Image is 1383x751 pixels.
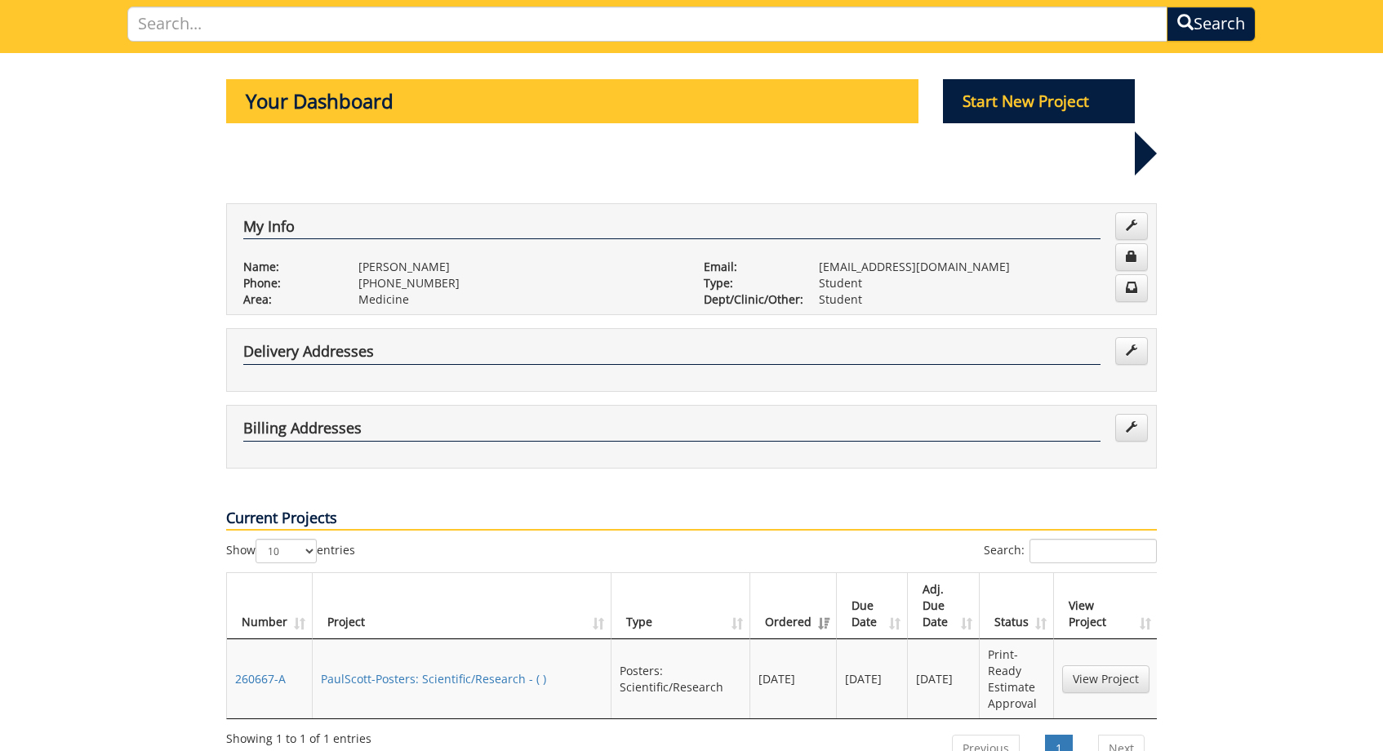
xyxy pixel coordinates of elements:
[611,639,750,718] td: Posters: Scientific/Research
[358,259,679,275] p: [PERSON_NAME]
[243,219,1101,240] h4: My Info
[980,573,1054,639] th: Status: activate to sort column ascending
[1115,414,1148,442] a: Edit Addresses
[243,344,1101,365] h4: Delivery Addresses
[321,671,546,687] a: PaulScott-Posters: Scientific/Research - ( )
[1115,274,1148,302] a: Change Communication Preferences
[227,573,313,639] th: Number: activate to sort column ascending
[243,259,334,275] p: Name:
[943,95,1136,110] a: Start New Project
[1115,212,1148,240] a: Edit Info
[980,639,1054,718] td: Print-Ready Estimate Approval
[256,539,317,563] select: Showentries
[943,79,1136,123] p: Start New Project
[837,573,909,639] th: Due Date: activate to sort column ascending
[704,291,794,308] p: Dept/Clinic/Other:
[819,291,1140,308] p: Student
[1167,7,1256,42] button: Search
[1054,573,1158,639] th: View Project: activate to sort column ascending
[819,259,1140,275] p: [EMAIL_ADDRESS][DOMAIN_NAME]
[235,671,286,687] a: 260667-A
[750,639,837,718] td: [DATE]
[908,639,980,718] td: [DATE]
[1029,539,1157,563] input: Search:
[243,420,1101,442] h4: Billing Addresses
[908,573,980,639] th: Adj. Due Date: activate to sort column ascending
[226,539,355,563] label: Show entries
[750,573,837,639] th: Ordered: activate to sort column ascending
[226,508,1157,531] p: Current Projects
[313,573,611,639] th: Project: activate to sort column ascending
[819,275,1140,291] p: Student
[611,573,750,639] th: Type: activate to sort column ascending
[243,275,334,291] p: Phone:
[358,275,679,291] p: [PHONE_NUMBER]
[243,291,334,308] p: Area:
[226,79,918,123] p: Your Dashboard
[358,291,679,308] p: Medicine
[127,7,1167,42] input: Search...
[1115,337,1148,365] a: Edit Addresses
[704,275,794,291] p: Type:
[704,259,794,275] p: Email:
[1115,243,1148,271] a: Change Password
[1062,665,1150,693] a: View Project
[984,539,1157,563] label: Search:
[837,639,909,718] td: [DATE]
[226,724,371,747] div: Showing 1 to 1 of 1 entries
